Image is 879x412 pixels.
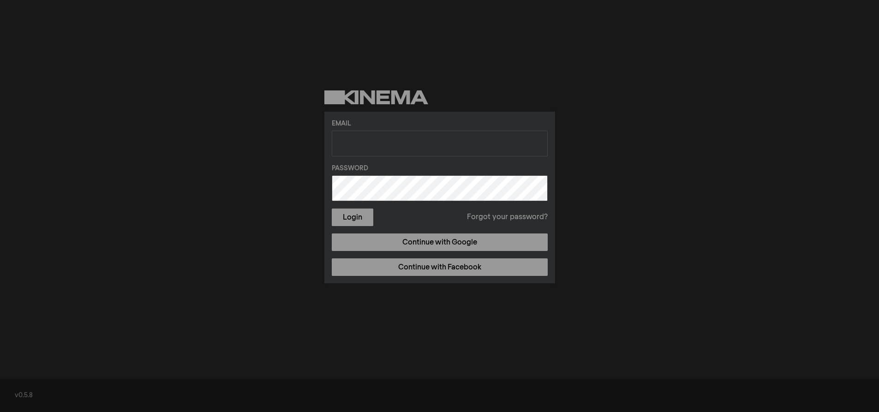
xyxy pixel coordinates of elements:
a: Continue with Google [332,233,548,251]
a: Forgot your password? [467,212,548,223]
label: Email [332,119,548,129]
label: Password [332,164,548,173]
a: Continue with Facebook [332,258,548,276]
div: v0.5.8 [15,391,864,400]
button: Login [332,209,373,226]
